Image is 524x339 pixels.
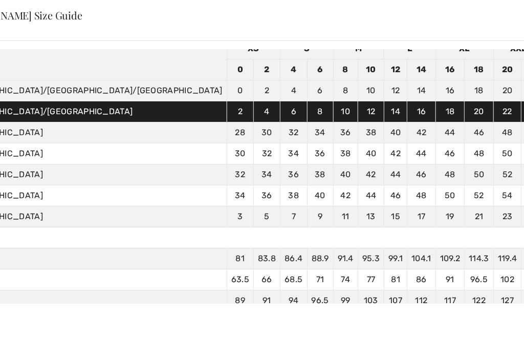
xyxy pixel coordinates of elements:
[311,295,329,305] span: 96.5
[362,253,380,263] span: 95.3
[358,164,384,185] td: 42
[407,80,436,101] td: 14
[493,185,521,206] td: 54
[407,143,436,164] td: 44
[465,122,494,143] td: 46
[465,143,494,164] td: 48
[231,274,249,284] span: 63.5
[416,274,427,284] span: 86
[333,101,358,122] td: 10
[307,101,333,122] td: 8
[358,206,384,227] td: 13
[367,274,376,284] span: 77
[407,101,436,122] td: 16
[435,164,465,185] td: 48
[469,253,489,263] span: 114.3
[358,59,384,80] td: 10
[493,80,521,101] td: 20
[333,185,358,206] td: 42
[465,206,494,227] td: 21
[465,101,494,122] td: 20
[407,59,436,80] td: 14
[258,253,276,263] span: 83.8
[384,164,407,185] td: 44
[407,185,436,206] td: 48
[280,206,307,227] td: 7
[280,59,307,80] td: 4
[358,185,384,206] td: 44
[465,164,494,185] td: 50
[307,206,333,227] td: 9
[253,101,280,122] td: 4
[280,185,307,206] td: 38
[227,80,253,101] td: 0
[472,295,486,305] span: 122
[384,59,407,80] td: 12
[289,295,299,305] span: 94
[307,164,333,185] td: 38
[384,101,407,122] td: 14
[333,164,358,185] td: 40
[227,185,253,206] td: 34
[470,274,488,284] span: 96.5
[280,101,307,122] td: 6
[333,80,358,101] td: 8
[312,253,329,263] span: 88.9
[435,101,465,122] td: 18
[358,143,384,164] td: 40
[333,143,358,164] td: 38
[465,80,494,101] td: 18
[444,295,456,305] span: 117
[498,253,517,263] span: 119.4
[388,253,403,263] span: 99.1
[253,206,280,227] td: 5
[227,59,253,80] td: 0
[307,185,333,206] td: 40
[227,122,253,143] td: 28
[253,122,280,143] td: 30
[435,59,465,80] td: 16
[253,143,280,164] td: 32
[440,253,461,263] span: 109.2
[411,253,431,263] span: 104.1
[384,122,407,143] td: 40
[253,59,280,80] td: 2
[263,295,271,305] span: 91
[500,274,514,284] span: 102
[227,164,253,185] td: 32
[435,206,465,227] td: 19
[493,59,521,80] td: 20
[384,206,407,227] td: 15
[493,143,521,164] td: 50
[341,295,351,305] span: 99
[253,80,280,101] td: 2
[435,80,465,101] td: 16
[227,101,253,122] td: 2
[389,295,402,305] span: 107
[280,143,307,164] td: 34
[261,274,272,284] span: 66
[358,122,384,143] td: 38
[465,59,494,80] td: 18
[358,101,384,122] td: 12
[307,59,333,80] td: 6
[384,185,407,206] td: 46
[235,253,245,263] span: 81
[280,80,307,101] td: 4
[280,164,307,185] td: 36
[501,295,514,305] span: 127
[253,185,280,206] td: 36
[364,295,378,305] span: 103
[253,164,280,185] td: 34
[333,122,358,143] td: 36
[446,274,454,284] span: 91
[227,206,253,227] td: 3
[341,274,350,284] span: 74
[235,295,245,305] span: 89
[358,80,384,101] td: 10
[493,122,521,143] td: 48
[24,7,45,16] span: Chat
[415,295,427,305] span: 112
[435,185,465,206] td: 50
[307,122,333,143] td: 34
